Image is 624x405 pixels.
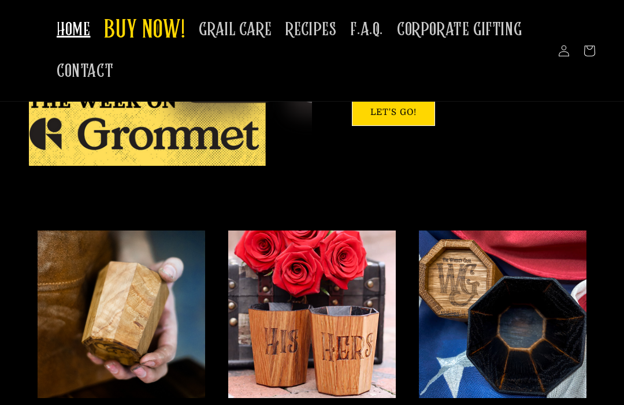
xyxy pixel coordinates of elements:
span: CORPORATE GIFTING [397,18,522,41]
a: LET'S GO! [352,99,434,125]
a: BUY NOW! [97,8,192,54]
a: CONTACT [50,54,120,90]
a: GRAIL CARE [192,12,278,48]
a: F.A.Q. [343,12,390,48]
span: BUY NOW! [104,15,185,47]
a: CORPORATE GIFTING [390,12,529,48]
span: RECIPES [285,18,336,41]
a: RECIPES [278,12,343,48]
a: HOME [50,12,97,48]
span: GRAIL CARE [199,18,272,41]
span: HOME [57,18,90,41]
span: CONTACT [57,61,113,83]
span: F.A.Q. [350,18,383,41]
